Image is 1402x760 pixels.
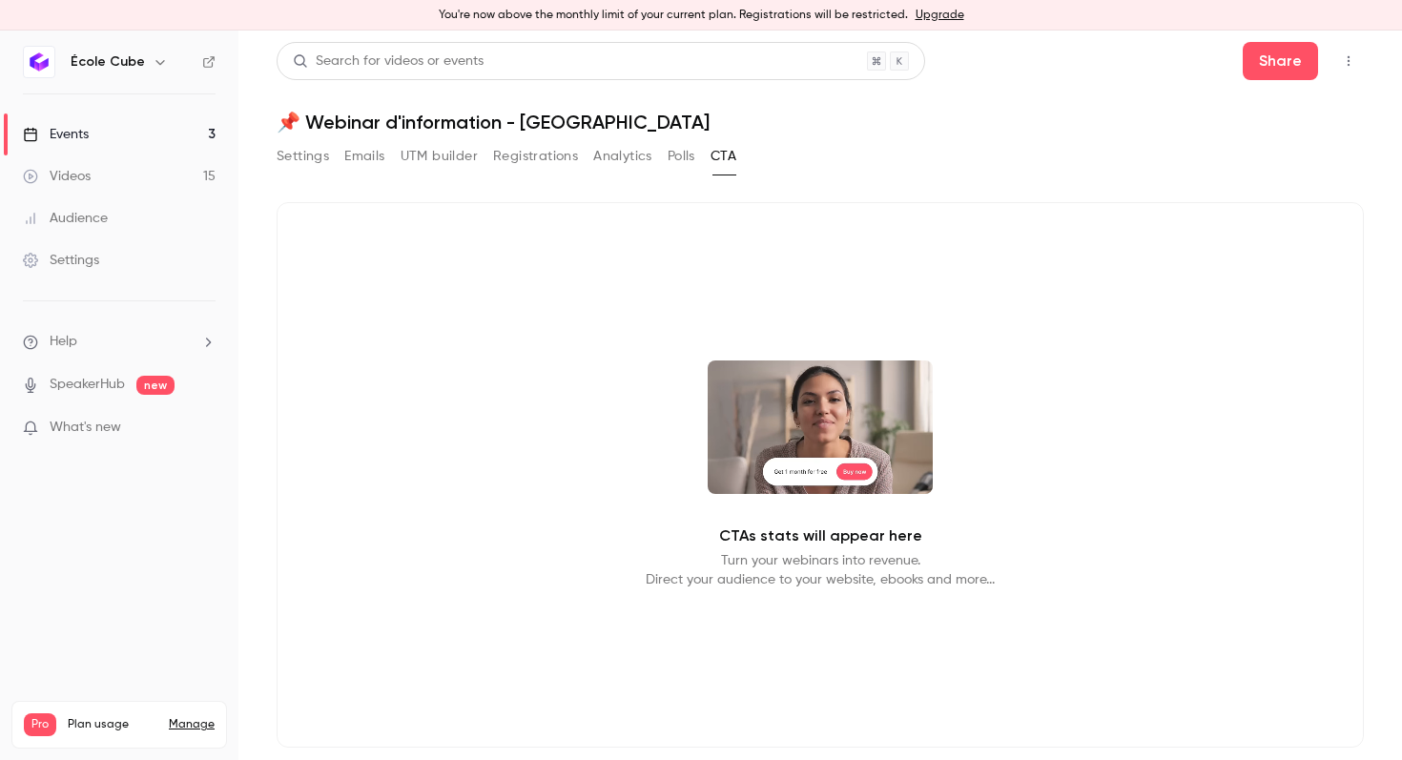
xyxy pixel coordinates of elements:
a: Upgrade [916,8,964,23]
div: Events [23,125,89,144]
button: Share [1243,42,1318,80]
span: Pro [24,713,56,736]
a: Manage [169,717,215,732]
button: Registrations [493,141,578,172]
a: SpeakerHub [50,375,125,395]
h1: 📌 Webinar d'information - [GEOGRAPHIC_DATA] [277,111,1364,134]
img: École Cube [24,47,54,77]
span: Plan usage [68,717,157,732]
button: CTA [711,141,736,172]
h6: École Cube [71,52,145,72]
div: Audience [23,209,108,228]
button: UTM builder [401,141,478,172]
li: help-dropdown-opener [23,332,216,352]
button: Emails [344,141,384,172]
span: Help [50,332,77,352]
span: What's new [50,418,121,438]
p: Turn your webinars into revenue. Direct your audience to your website, ebooks and more... [646,551,995,589]
div: Search for videos or events [293,51,484,72]
p: CTAs stats will appear here [719,524,922,547]
span: new [136,376,175,395]
div: Settings [23,251,99,270]
iframe: Noticeable Trigger [193,420,216,437]
button: Settings [277,141,329,172]
button: Polls [668,141,695,172]
button: Analytics [593,141,652,172]
div: Videos [23,167,91,186]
